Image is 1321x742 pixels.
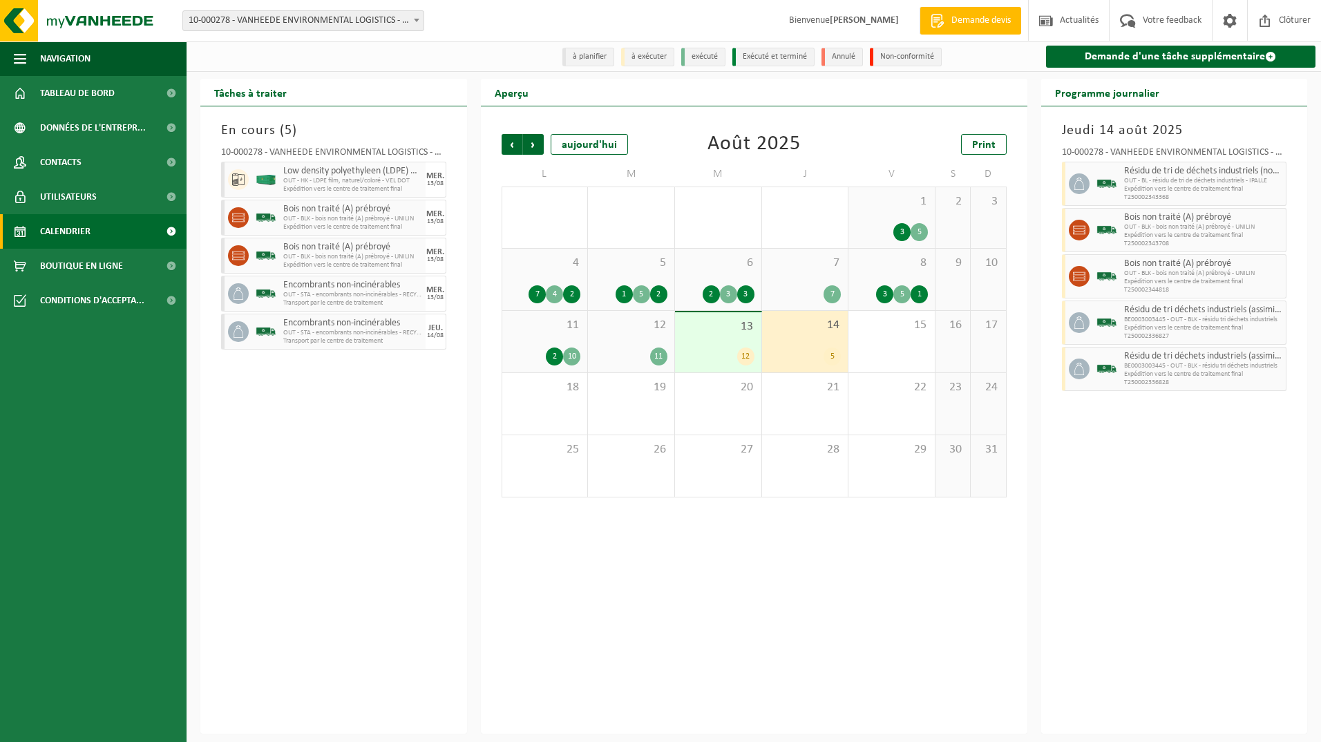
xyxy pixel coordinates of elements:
[283,223,422,231] span: Expédition vers le centre de traitement final
[481,79,542,106] h2: Aperçu
[971,162,1006,187] td: D
[893,223,911,241] div: 3
[707,134,801,155] div: Août 2025
[40,214,91,249] span: Calendrier
[283,242,422,253] span: Bois non traité (A) prébroyé
[1124,185,1283,193] span: Expédition vers le centre de traitement final
[551,134,628,155] div: aujourd'hui
[762,162,849,187] td: J
[529,285,546,303] div: 7
[1124,351,1283,362] span: Résidu de tri déchets industriels (assimilé avec déchets ménager)
[588,162,675,187] td: M
[769,256,842,271] span: 7
[283,261,422,269] span: Expédition vers le centre de traitement final
[942,318,963,333] span: 16
[40,111,146,145] span: Données de l'entrepr...
[682,442,754,457] span: 27
[855,194,928,209] span: 1
[769,442,842,457] span: 28
[824,285,841,303] div: 7
[426,248,444,256] div: MER.
[502,134,522,155] span: Précédent
[1124,286,1283,294] span: T250002344818
[283,329,422,337] span: OUT - STA - encombrants non-incinérables - RECYROM
[221,120,446,141] h3: En cours ( )
[509,256,581,271] span: 4
[616,285,633,303] div: 1
[427,256,444,263] div: 13/08
[769,318,842,333] span: 14
[256,283,276,304] img: BL-SO-LV
[1124,332,1283,341] span: T250002336827
[426,286,444,294] div: MER.
[283,253,422,261] span: OUT - BLK - bois non traité (A) prébroyé - UNILIN
[972,140,996,151] span: Print
[509,318,581,333] span: 11
[1096,312,1117,333] img: BL-SO-LV
[935,162,971,187] td: S
[40,76,115,111] span: Tableau de bord
[563,348,580,365] div: 10
[1124,370,1283,379] span: Expédition vers le centre de traitement final
[283,337,422,345] span: Transport par le centre de traitement
[256,245,276,266] img: BL-SO-LV
[1046,46,1316,68] a: Demande d'une tâche supplémentaire
[427,332,444,339] div: 14/08
[1124,278,1283,286] span: Expédition vers le centre de traitement final
[978,380,998,395] span: 24
[769,380,842,395] span: 21
[821,48,863,66] li: Annulé
[855,380,928,395] span: 22
[182,10,424,31] span: 10-000278 - VANHEEDE ENVIRONMENTAL LOGISTICS - QUEVY - QUÉVY-LE-GRAND
[1124,324,1283,332] span: Expédition vers le centre de traitement final
[621,48,674,66] li: à exécuter
[942,256,963,271] span: 9
[283,291,422,299] span: OUT - STA - encombrants non-incinérables - RECYROM
[563,285,580,303] div: 2
[830,15,899,26] strong: [PERSON_NAME]
[1124,223,1283,231] span: OUT - BLK - bois non traité (A) prébroyé - UNILIN
[855,442,928,457] span: 29
[870,48,942,66] li: Non-conformité
[509,380,581,395] span: 18
[546,285,563,303] div: 4
[1124,305,1283,316] span: Résidu de tri déchets industriels (assimilé avec déchets ménager)
[595,380,667,395] span: 19
[256,207,276,228] img: BL-SO-LV
[703,285,720,303] div: 2
[426,210,444,218] div: MER.
[911,285,928,303] div: 1
[682,256,754,271] span: 6
[1124,177,1283,185] span: OUT - BL - résidu de tri de déchets industriels - IPALLE
[978,256,998,271] span: 10
[509,442,581,457] span: 25
[200,79,301,106] h2: Tâches à traiter
[1096,359,1117,379] img: BL-SO-LV
[1062,148,1287,162] div: 10-000278 - VANHEEDE ENVIRONMENTAL LOGISTICS - QUEVY - QUÉVY-[GEOGRAPHIC_DATA]
[1096,220,1117,240] img: BL-SO-LV
[595,442,667,457] span: 26
[502,162,589,187] td: L
[283,166,422,177] span: Low density polyethyleen (LDPE) film, naturel/coloré, non-confitionné (98/2)
[40,41,91,76] span: Navigation
[523,134,544,155] span: Suivant
[1124,166,1283,177] span: Résidu de tri de déchets industriels (non comparable au déchets ménagers)
[1124,362,1283,370] span: BE0003003445 - OUT - BLK - résidu tri déchets industriels
[942,380,963,395] span: 23
[283,299,422,307] span: Transport par le centre de traitement
[283,177,422,185] span: OUT - HK - LDPE film, naturel/coloré - VEL DOT
[681,48,725,66] li: exécuté
[650,285,667,303] div: 2
[40,180,97,214] span: Utilisateurs
[978,318,998,333] span: 17
[221,148,446,162] div: 10-000278 - VANHEEDE ENVIRONMENTAL LOGISTICS - QUEVY - QUÉVY-[GEOGRAPHIC_DATA]
[256,175,276,185] img: HK-XC-40-GN-00
[978,194,998,209] span: 3
[732,48,815,66] li: Exécuté et terminé
[682,380,754,395] span: 20
[1041,79,1173,106] h2: Programme journalier
[1124,258,1283,269] span: Bois non traité (A) prébroyé
[1096,266,1117,287] img: BL-SO-LV
[920,7,1021,35] a: Demande devis
[855,318,928,333] span: 15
